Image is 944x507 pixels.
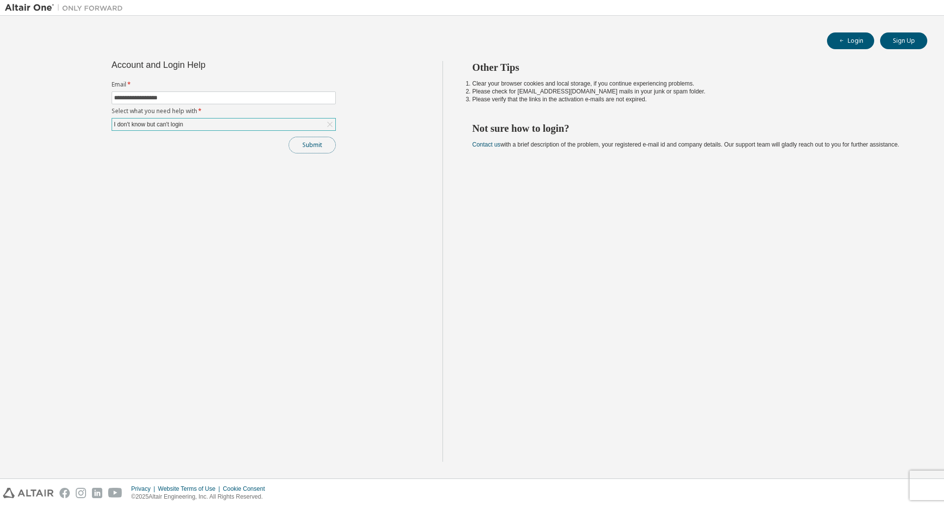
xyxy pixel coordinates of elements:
button: Login [827,32,874,49]
div: Website Terms of Use [158,485,223,493]
div: I don't know but can't login [113,119,185,130]
li: Clear your browser cookies and local storage, if you continue experiencing problems. [472,80,910,88]
div: Privacy [131,485,158,493]
div: I don't know but can't login [112,119,335,130]
div: Account and Login Help [112,61,291,69]
img: instagram.svg [76,488,86,498]
h2: Not sure how to login? [472,122,910,135]
img: youtube.svg [108,488,122,498]
img: altair_logo.svg [3,488,54,498]
button: Sign Up [880,32,927,49]
span: with a brief description of the problem, your registered e-mail id and company details. Our suppo... [472,141,899,148]
button: Submit [289,137,336,153]
img: Altair One [5,3,128,13]
p: © 2025 Altair Engineering, Inc. All Rights Reserved. [131,493,271,501]
label: Select what you need help with [112,107,336,115]
li: Please check for [EMAIL_ADDRESS][DOMAIN_NAME] mails in your junk or spam folder. [472,88,910,95]
li: Please verify that the links in the activation e-mails are not expired. [472,95,910,103]
label: Email [112,81,336,89]
img: linkedin.svg [92,488,102,498]
h2: Other Tips [472,61,910,74]
a: Contact us [472,141,501,148]
div: Cookie Consent [223,485,270,493]
img: facebook.svg [59,488,70,498]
